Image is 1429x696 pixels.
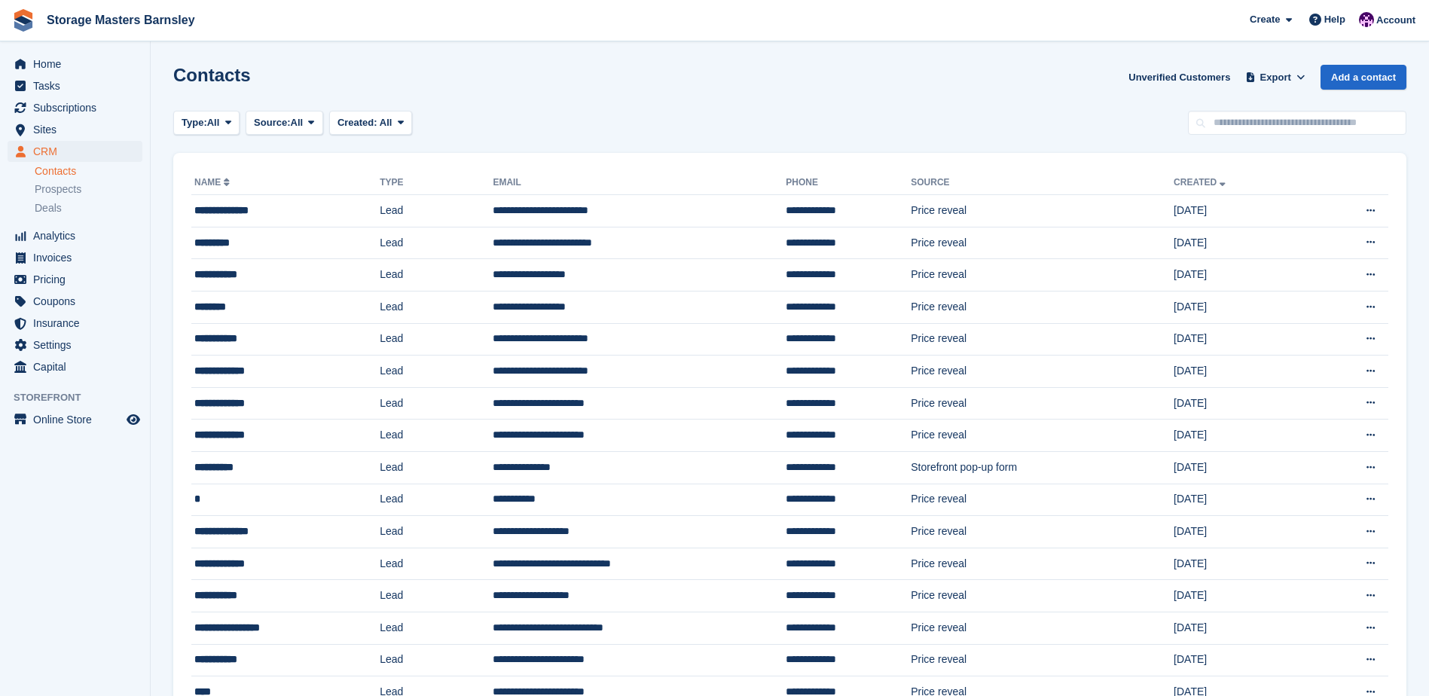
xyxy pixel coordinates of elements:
[911,323,1174,356] td: Price reveal
[1174,356,1310,388] td: [DATE]
[8,225,142,246] a: menu
[33,334,124,356] span: Settings
[911,227,1174,259] td: Price reveal
[911,484,1174,516] td: Price reveal
[33,53,124,75] span: Home
[1174,291,1310,323] td: [DATE]
[1174,644,1310,676] td: [DATE]
[911,580,1174,612] td: Price reveal
[380,420,493,452] td: Lead
[124,411,142,429] a: Preview store
[380,612,493,644] td: Lead
[33,313,124,334] span: Insurance
[246,111,323,136] button: Source: All
[14,390,150,405] span: Storefront
[1250,12,1280,27] span: Create
[1122,65,1236,90] a: Unverified Customers
[380,484,493,516] td: Lead
[380,195,493,227] td: Lead
[380,291,493,323] td: Lead
[33,97,124,118] span: Subscriptions
[33,269,124,290] span: Pricing
[8,141,142,162] a: menu
[380,356,493,388] td: Lead
[8,269,142,290] a: menu
[8,75,142,96] a: menu
[1376,13,1415,28] span: Account
[1174,227,1310,259] td: [DATE]
[8,356,142,377] a: menu
[911,451,1174,484] td: Storefront pop-up form
[380,451,493,484] td: Lead
[380,516,493,548] td: Lead
[380,580,493,612] td: Lead
[911,420,1174,452] td: Price reveal
[33,75,124,96] span: Tasks
[33,291,124,312] span: Coupons
[8,409,142,430] a: menu
[1260,70,1291,85] span: Export
[1324,12,1345,27] span: Help
[207,115,220,130] span: All
[33,247,124,268] span: Invoices
[35,200,142,216] a: Deals
[1174,387,1310,420] td: [DATE]
[911,195,1174,227] td: Price reveal
[8,53,142,75] a: menu
[8,247,142,268] a: menu
[911,259,1174,292] td: Price reveal
[1174,451,1310,484] td: [DATE]
[337,117,377,128] span: Created:
[493,171,786,195] th: Email
[1359,12,1374,27] img: Louise Masters
[380,259,493,292] td: Lead
[1174,548,1310,580] td: [DATE]
[8,291,142,312] a: menu
[33,119,124,140] span: Sites
[8,334,142,356] a: menu
[1321,65,1406,90] a: Add a contact
[8,119,142,140] a: menu
[8,97,142,118] a: menu
[380,323,493,356] td: Lead
[8,313,142,334] a: menu
[254,115,290,130] span: Source:
[380,548,493,580] td: Lead
[33,225,124,246] span: Analytics
[380,171,493,195] th: Type
[291,115,304,130] span: All
[12,9,35,32] img: stora-icon-8386f47178a22dfd0bd8f6a31ec36ba5ce8667c1dd55bd0f319d3a0aa187defe.svg
[1174,177,1229,188] a: Created
[1174,420,1310,452] td: [DATE]
[33,409,124,430] span: Online Store
[35,164,142,179] a: Contacts
[911,387,1174,420] td: Price reveal
[41,8,201,32] a: Storage Masters Barnsley
[1174,484,1310,516] td: [DATE]
[1174,323,1310,356] td: [DATE]
[911,516,1174,548] td: Price reveal
[182,115,207,130] span: Type:
[911,291,1174,323] td: Price reveal
[1242,65,1308,90] button: Export
[380,387,493,420] td: Lead
[380,117,392,128] span: All
[1174,580,1310,612] td: [DATE]
[173,65,251,85] h1: Contacts
[194,177,233,188] a: Name
[911,612,1174,644] td: Price reveal
[1174,612,1310,644] td: [DATE]
[35,182,142,197] a: Prospects
[911,356,1174,388] td: Price reveal
[380,227,493,259] td: Lead
[1174,516,1310,548] td: [DATE]
[911,171,1174,195] th: Source
[35,201,62,215] span: Deals
[1174,195,1310,227] td: [DATE]
[33,141,124,162] span: CRM
[911,548,1174,580] td: Price reveal
[786,171,911,195] th: Phone
[33,356,124,377] span: Capital
[1174,259,1310,292] td: [DATE]
[329,111,412,136] button: Created: All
